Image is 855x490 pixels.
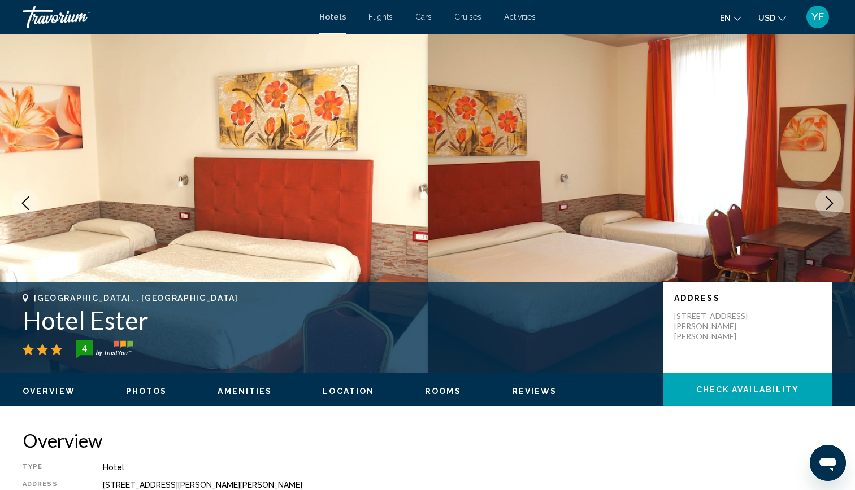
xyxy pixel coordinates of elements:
[319,12,346,21] a: Hotels
[415,12,432,21] a: Cars
[218,387,272,396] span: Amenities
[425,387,461,396] span: Rooms
[11,189,40,217] button: Previous image
[23,386,75,396] button: Overview
[126,386,167,396] button: Photos
[323,386,374,396] button: Location
[126,387,167,396] span: Photos
[23,387,75,396] span: Overview
[103,480,832,489] div: [STREET_ADDRESS][PERSON_NAME][PERSON_NAME]
[758,10,786,26] button: Change currency
[810,445,846,481] iframe: Button to launch messaging window
[23,463,75,472] div: Type
[696,386,800,395] span: Check Availability
[512,387,557,396] span: Reviews
[103,463,832,472] div: Hotel
[720,14,731,23] span: en
[368,12,393,21] a: Flights
[674,294,821,303] p: Address
[76,340,133,358] img: trustyou-badge-hor.svg
[454,12,481,21] a: Cruises
[512,386,557,396] button: Reviews
[815,189,844,217] button: Next image
[73,342,96,355] div: 4
[23,429,832,452] h2: Overview
[504,12,536,21] a: Activities
[218,386,272,396] button: Amenities
[425,386,461,396] button: Rooms
[674,311,765,342] p: [STREET_ADDRESS][PERSON_NAME][PERSON_NAME]
[23,6,308,28] a: Travorium
[720,10,741,26] button: Change language
[663,373,832,406] button: Check Availability
[758,14,775,23] span: USD
[34,294,238,303] span: [GEOGRAPHIC_DATA], , [GEOGRAPHIC_DATA]
[803,5,832,29] button: User Menu
[23,305,652,335] h1: Hotel Ester
[23,480,75,489] div: Address
[323,387,374,396] span: Location
[811,11,824,23] span: YF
